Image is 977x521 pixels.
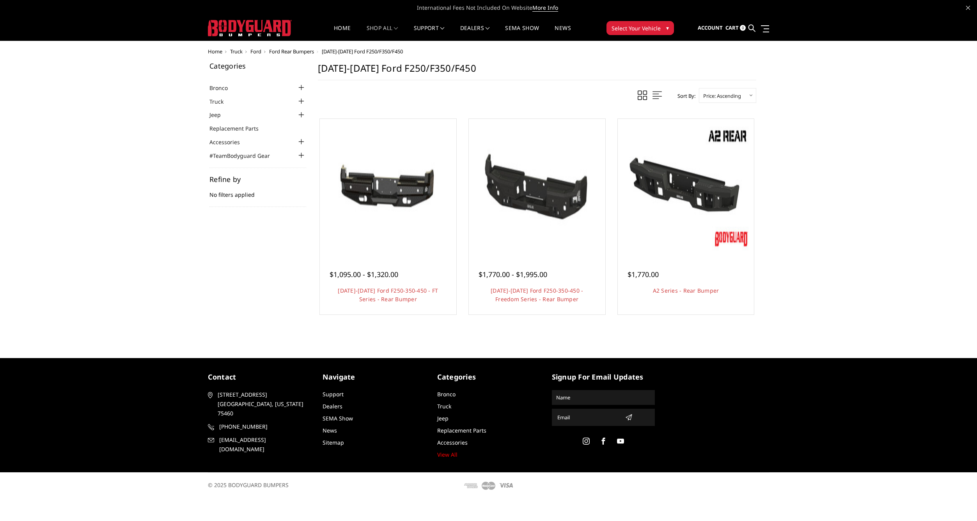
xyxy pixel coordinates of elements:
[209,62,306,69] h5: Categories
[209,176,306,183] h5: Refine by
[323,415,353,422] a: SEMA Show
[219,435,310,454] span: [EMAIL_ADDRESS][DOMAIN_NAME]
[479,270,547,279] span: $1,770.00 - $1,995.00
[620,121,752,253] a: A2 Series - Rear Bumper A2 Series - Rear Bumper
[230,48,243,55] a: Truck
[437,439,468,446] a: Accessories
[209,97,233,106] a: Truck
[471,121,603,253] img: 2017-2022 Ford F250-350-450 - Freedom Series - Rear Bumper
[323,439,344,446] a: Sitemap
[208,48,222,55] a: Home
[673,90,695,102] label: Sort By:
[218,390,308,418] span: [STREET_ADDRESS] [GEOGRAPHIC_DATA], [US_STATE] 75460
[323,390,344,398] a: Support
[323,403,342,410] a: Dealers
[552,372,655,382] h5: signup for email updates
[437,403,451,410] a: Truck
[460,25,490,41] a: Dealers
[414,25,445,41] a: Support
[554,411,622,424] input: Email
[532,4,558,12] a: More Info
[666,24,669,32] span: ▾
[698,18,723,39] a: Account
[219,422,310,431] span: [PHONE_NUMBER]
[367,25,398,41] a: shop all
[437,427,486,434] a: Replacement Parts
[269,48,314,55] a: Ford Rear Bumpers
[740,25,746,31] span: 0
[208,20,292,36] img: BODYGUARD BUMPERS
[553,391,654,404] input: Name
[208,435,311,454] a: [EMAIL_ADDRESS][DOMAIN_NAME]
[318,62,756,80] h1: [DATE]-[DATE] Ford F250/F350/F450
[209,152,280,160] a: #TeamBodyguard Gear
[208,481,289,489] span: © 2025 BODYGUARD BUMPERS
[725,24,739,31] span: Cart
[322,121,454,253] a: 2017-2022 Ford F250-350-450 - FT Series - Rear Bumper 2017-2022 Ford F250-350-450 - FT Series - R...
[323,372,426,382] h5: Navigate
[628,270,659,279] span: $1,770.00
[209,138,250,146] a: Accessories
[606,21,674,35] button: Select Your Vehicle
[209,124,268,132] a: Replacement Parts
[334,25,351,41] a: Home
[653,287,719,294] a: A2 Series - Rear Bumper
[505,25,539,41] a: SEMA Show
[437,415,449,422] a: Jeep
[698,24,723,31] span: Account
[250,48,261,55] a: Ford
[725,18,746,39] a: Cart 0
[208,422,311,431] a: [PHONE_NUMBER]
[555,25,571,41] a: News
[338,287,438,303] a: [DATE]-[DATE] Ford F250-350-450 - FT Series - Rear Bumper
[209,84,238,92] a: Bronco
[491,287,583,303] a: [DATE]-[DATE] Ford F250-350-450 - Freedom Series - Rear Bumper
[437,372,540,382] h5: Categories
[209,176,306,207] div: No filters applied
[612,24,661,32] span: Select Your Vehicle
[437,451,457,458] a: View All
[208,372,311,382] h5: contact
[330,270,398,279] span: $1,095.00 - $1,320.00
[437,390,456,398] a: Bronco
[322,48,403,55] span: [DATE]-[DATE] Ford F250/F350/F450
[209,111,231,119] a: Jeep
[323,427,337,434] a: News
